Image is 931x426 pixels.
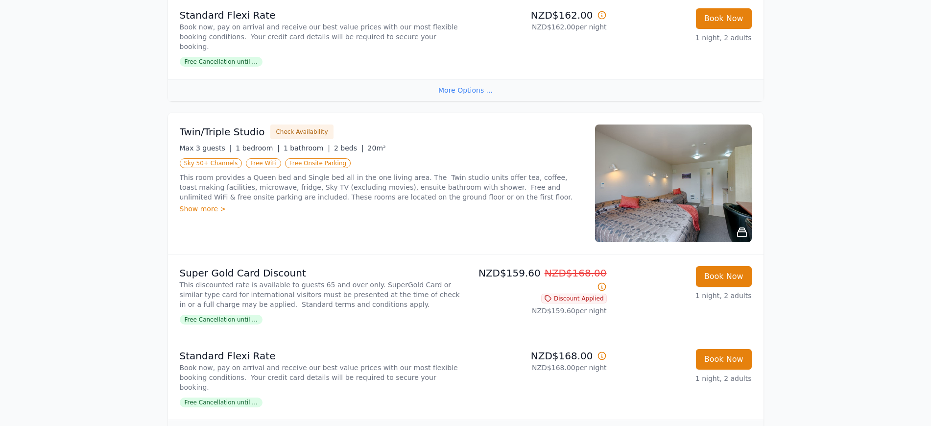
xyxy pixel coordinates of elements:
p: Standard Flexi Rate [180,8,462,22]
span: 1 bedroom | [236,144,280,152]
button: Book Now [696,8,752,29]
p: 1 night, 2 adults [615,33,752,43]
p: Super Gold Card Discount [180,266,462,280]
p: This room provides a Queen bed and Single bed all in the one living area. The Twin studio units o... [180,173,583,202]
span: Free Onsite Parking [285,158,351,168]
span: 2 beds | [334,144,364,152]
span: NZD$168.00 [545,267,607,279]
p: NZD$159.60 [470,266,607,294]
span: Free WiFi [246,158,281,168]
p: NZD$168.00 [470,349,607,363]
p: 1 night, 2 adults [615,291,752,301]
p: NZD$159.60 per night [470,306,607,316]
span: Free Cancellation until ... [180,398,263,407]
p: Book now, pay on arrival and receive our best value prices with our most flexible booking conditi... [180,22,462,51]
p: Book now, pay on arrival and receive our best value prices with our most flexible booking conditi... [180,363,462,392]
span: Free Cancellation until ... [180,57,263,67]
span: 20m² [368,144,386,152]
span: Max 3 guests | [180,144,232,152]
button: Book Now [696,349,752,370]
button: Check Availability [270,125,333,139]
span: Sky 50+ Channels [180,158,242,168]
span: Free Cancellation until ... [180,315,263,325]
div: Show more > [180,204,583,214]
button: Book Now [696,266,752,287]
p: This discounted rate is available to guests 65 and over only. SuperGold Card or similar type card... [180,280,462,309]
p: Standard Flexi Rate [180,349,462,363]
p: 1 night, 2 adults [615,374,752,383]
p: NZD$162.00 per night [470,22,607,32]
p: NZD$162.00 [470,8,607,22]
span: 1 bathroom | [284,144,330,152]
div: More Options ... [168,79,764,101]
span: Discount Applied [541,294,607,303]
h3: Twin/Triple Studio [180,125,265,139]
p: NZD$168.00 per night [470,363,607,373]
